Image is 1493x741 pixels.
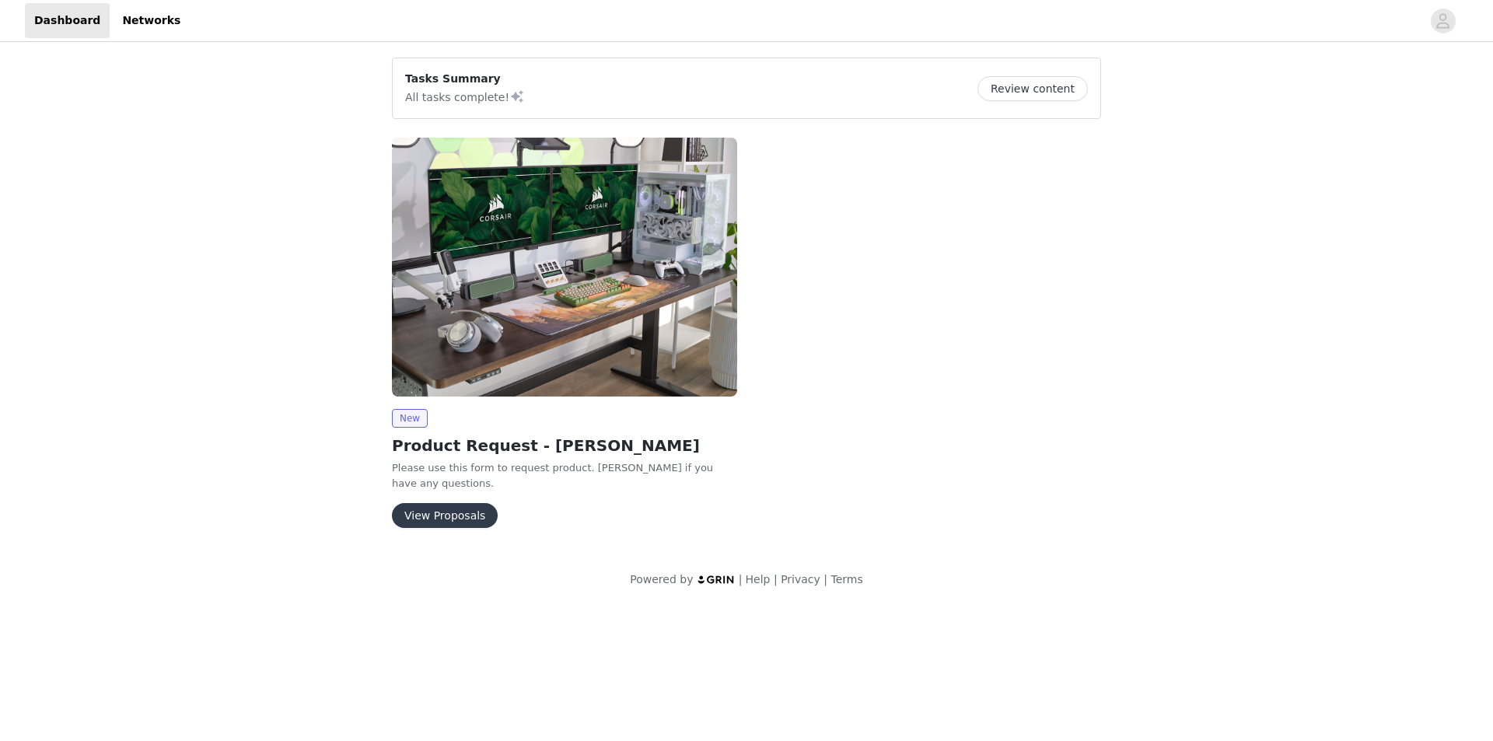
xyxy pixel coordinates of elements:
[392,510,498,522] a: View Proposals
[977,76,1088,101] button: Review content
[697,575,736,585] img: logo
[392,460,737,491] p: Please use this form to request product. [PERSON_NAME] if you have any questions.
[392,409,428,428] span: New
[746,573,771,585] a: Help
[823,573,827,585] span: |
[781,573,820,585] a: Privacy
[392,434,737,457] h2: Product Request - [PERSON_NAME]
[739,573,743,585] span: |
[774,573,778,585] span: |
[1435,9,1450,33] div: avatar
[405,71,525,87] p: Tasks Summary
[630,573,693,585] span: Powered by
[113,3,190,38] a: Networks
[405,87,525,106] p: All tasks complete!
[392,138,737,397] img: CORSAIR
[392,503,498,528] button: View Proposals
[830,573,862,585] a: Terms
[25,3,110,38] a: Dashboard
